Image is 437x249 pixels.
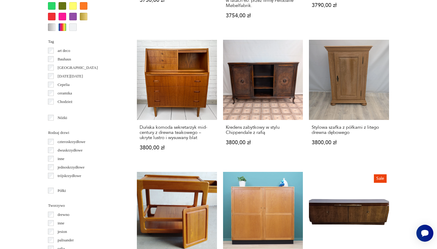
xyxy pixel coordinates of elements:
[58,90,72,97] p: ceramika
[58,138,86,145] p: czteroskrzydłowe
[226,140,300,145] p: 3800,00 zł
[309,40,389,162] a: Stylowa szafka z półkami z litego drewna dębowegoStylowa szafka z półkami z litego drewna dęboweg...
[223,40,303,162] a: Kredens zabytkowy w stylu Chippendale z rafiąKredens zabytkowy w stylu Chippendale z rafią3800,00 zł
[312,3,386,8] p: 3790,00 zł
[58,187,66,194] p: Półki
[48,202,122,209] p: Tworzywo
[58,64,98,71] p: [GEOGRAPHIC_DATA]
[58,172,81,179] p: trójskrzydłowe
[58,56,71,63] p: Bauhaus
[58,81,70,88] p: Cepelia
[58,220,64,227] p: inne
[58,237,74,244] p: palisander
[58,164,85,171] p: jednoskrzydłowe
[58,98,73,105] p: Chodzież
[48,129,122,136] p: Rodzaj drzwi
[137,40,217,162] a: Duńska komoda sekretarzyk mid-century z drewna teakowego – ukryte lustro i wysuwany blatDuńska ko...
[416,225,433,242] iframe: Smartsupp widget button
[140,145,214,150] p: 3800,00 zł
[226,125,300,135] h3: Kredens zabytkowy w stylu Chippendale z rafią
[58,47,70,54] p: art deco
[48,38,122,45] p: Tag
[58,114,67,121] p: Nóżki
[58,211,69,218] p: drewno
[58,228,67,235] p: jesion
[58,155,64,162] p: inne
[58,147,83,154] p: dwuskrzydłowe
[226,13,300,18] p: 3754,00 zł
[312,125,386,135] h3: Stylowa szafka z półkami z litego drewna dębowego
[58,107,72,114] p: Ćmielów
[312,140,386,145] p: 3800,00 zł
[140,125,214,140] h3: Duńska komoda sekretarzyk mid-century z drewna teakowego – ukryte lustro i wysuwany blat
[58,73,83,80] p: [DATE][DATE]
